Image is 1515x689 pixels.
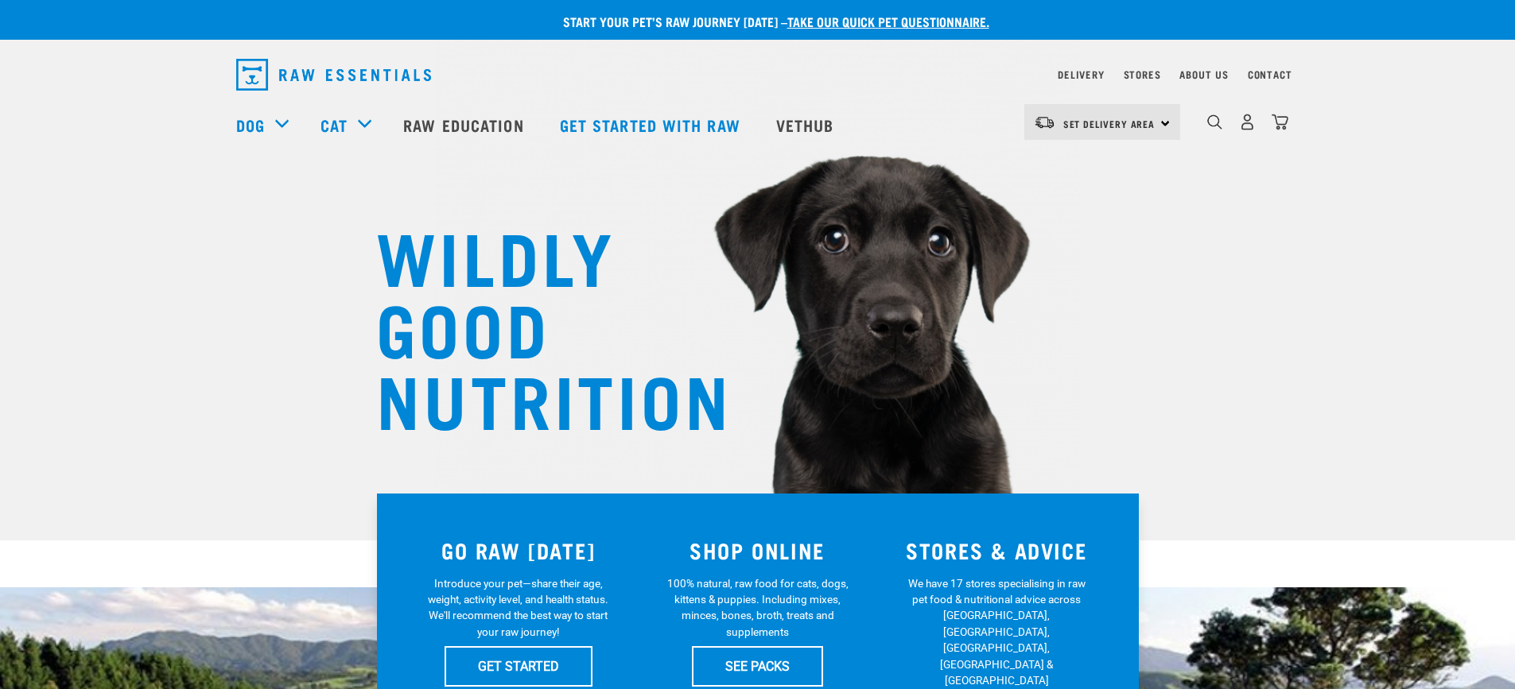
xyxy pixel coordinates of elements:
a: Raw Education [387,93,543,157]
h3: STORES & ADVICE [887,538,1107,563]
a: About Us [1179,72,1228,77]
nav: dropdown navigation [223,52,1292,97]
img: van-moving.png [1034,115,1055,130]
span: Set Delivery Area [1063,121,1156,126]
p: 100% natural, raw food for cats, dogs, kittens & puppies. Including mixes, minces, bones, broth, ... [664,575,851,641]
a: GET STARTED [445,646,592,686]
a: Contact [1248,72,1292,77]
h3: GO RAW [DATE] [409,538,629,563]
a: Vethub [760,93,854,157]
h3: SHOP ONLINE [647,538,868,563]
a: Cat [320,113,348,137]
p: We have 17 stores specialising in raw pet food & nutritional advice across [GEOGRAPHIC_DATA], [GE... [903,575,1090,689]
a: take our quick pet questionnaire. [787,17,989,25]
p: Introduce your pet—share their age, weight, activity level, and health status. We'll recommend th... [425,575,612,641]
a: SEE PACKS [692,646,823,686]
img: home-icon-1@2x.png [1207,114,1222,130]
a: Delivery [1058,72,1104,77]
h1: WILDLY GOOD NUTRITION [376,219,694,433]
img: user.png [1239,114,1256,130]
img: home-icon@2x.png [1272,114,1288,130]
a: Dog [236,113,265,137]
a: Get started with Raw [544,93,760,157]
a: Stores [1124,72,1161,77]
img: Raw Essentials Logo [236,59,431,91]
